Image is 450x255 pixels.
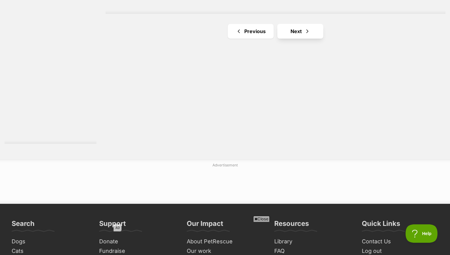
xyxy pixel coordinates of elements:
[362,219,400,231] h3: Quick Links
[97,237,178,246] a: Donate
[114,224,122,231] span: AD
[99,219,126,231] h3: Support
[277,24,323,39] a: Next page
[359,237,441,246] a: Contact Us
[9,237,91,246] a: Dogs
[274,219,309,231] h3: Resources
[253,216,270,222] span: Close
[406,224,438,243] iframe: Help Scout Beacon - Open
[187,219,223,231] h3: Our Impact
[12,219,35,231] h3: Search
[114,224,336,252] iframe: Advertisement
[106,24,445,39] nav: Pagination
[228,24,274,39] a: Previous page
